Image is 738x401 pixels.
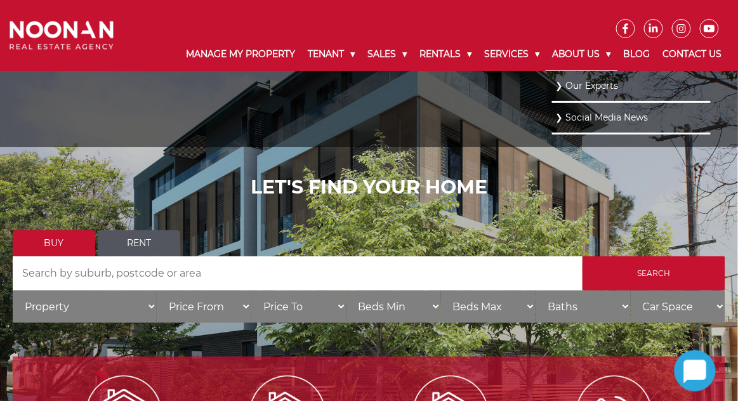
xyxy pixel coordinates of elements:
h1: LET'S FIND YOUR HOME [13,176,725,199]
a: Sales [361,38,413,70]
input: Search [583,256,725,291]
a: Tenant [301,38,361,70]
img: Noonan Real Estate Agency [10,21,114,49]
a: Social Media News [555,109,708,126]
a: Blog [617,38,657,70]
a: Our Experts [555,77,708,95]
a: Manage My Property [180,38,301,70]
a: Buy [13,230,95,256]
a: Services [478,38,546,70]
a: About Us [546,38,617,71]
input: Search by suburb, postcode or area [13,256,583,291]
a: Rent [98,230,180,256]
a: Contact Us [657,38,728,70]
a: Rentals [413,38,478,70]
